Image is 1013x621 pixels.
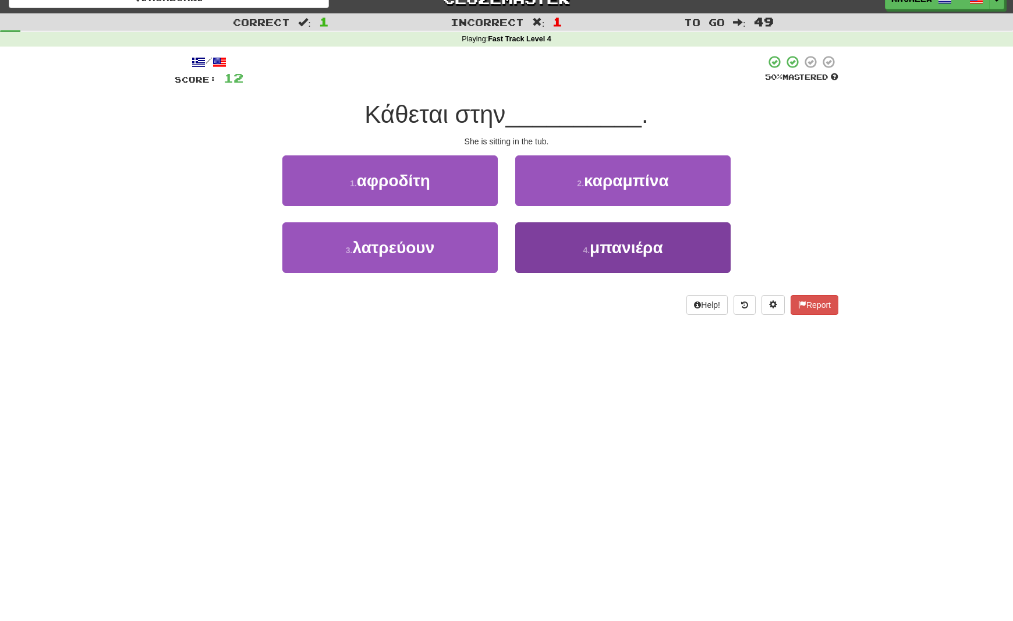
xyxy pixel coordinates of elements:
[175,74,217,84] span: Score:
[346,246,353,255] small: 3 .
[282,222,498,273] button: 3.λατρεύουν
[515,155,731,206] button: 2.καραμπίνα
[577,179,584,188] small: 2 .
[642,101,649,128] span: .
[451,16,524,28] span: Incorrect
[584,172,669,190] span: καραμπίνα
[583,246,590,255] small: 4 .
[319,15,329,29] span: 1
[175,55,243,69] div: /
[734,295,756,315] button: Round history (alt+y)
[488,35,551,43] strong: Fast Track Level 4
[590,239,663,257] span: μπανιέρα
[686,295,728,315] button: Help!
[684,16,725,28] span: To go
[282,155,498,206] button: 1.αφροδίτη
[733,17,746,27] span: :
[224,70,243,85] span: 12
[765,72,838,83] div: Mastered
[505,101,642,128] span: __________
[364,101,505,128] span: Κάθεται στην
[357,172,430,190] span: αφροδίτη
[791,295,838,315] button: Report
[352,239,434,257] span: λατρεύουν
[233,16,290,28] span: Correct
[552,15,562,29] span: 1
[515,222,731,273] button: 4.μπανιέρα
[298,17,311,27] span: :
[350,179,357,188] small: 1 .
[754,15,774,29] span: 49
[532,17,545,27] span: :
[765,72,782,81] span: 50 %
[175,136,838,147] div: She is sitting in the tub.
